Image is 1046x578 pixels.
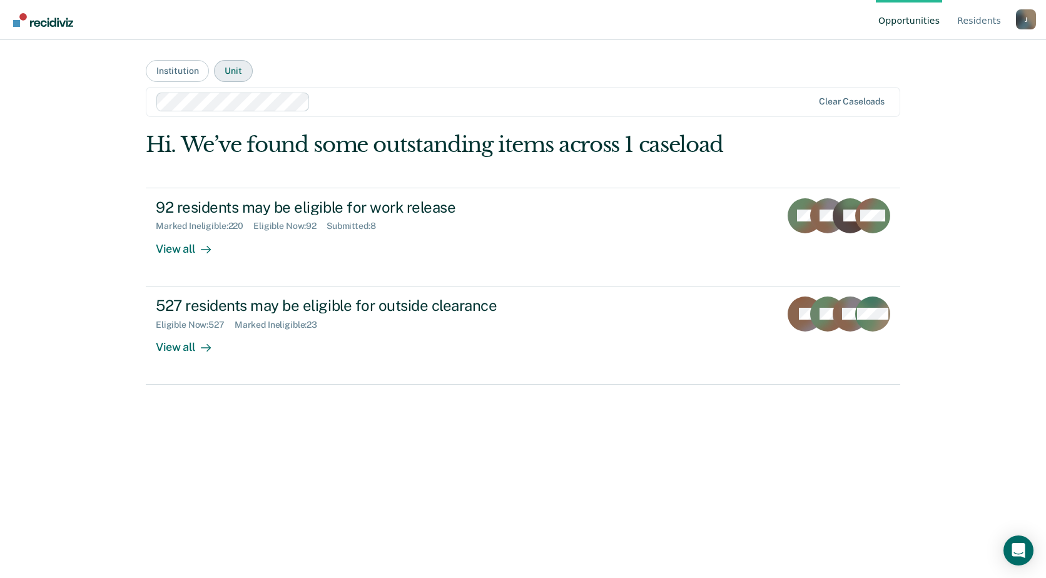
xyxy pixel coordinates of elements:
div: Open Intercom Messenger [1003,535,1033,565]
div: View all [156,231,226,256]
button: Unit [214,60,252,82]
div: Marked Ineligible : 23 [235,320,327,330]
div: 527 residents may be eligible for outside clearance [156,297,595,315]
img: Recidiviz [13,13,73,27]
div: Marked Ineligible : 220 [156,221,253,231]
button: Profile dropdown button [1016,9,1036,29]
div: Hi. We’ve found some outstanding items across 1 caseload [146,132,749,158]
div: Submitted : 8 [327,221,386,231]
div: J [1016,9,1036,29]
div: Eligible Now : 92 [253,221,327,231]
div: 92 residents may be eligible for work release [156,198,595,216]
a: 92 residents may be eligible for work releaseMarked Ineligible:220Eligible Now:92Submitted:8View all [146,188,900,286]
div: Clear caseloads [819,96,885,107]
a: 527 residents may be eligible for outside clearanceEligible Now:527Marked Ineligible:23View all [146,286,900,385]
div: View all [156,330,226,354]
button: Institution [146,60,209,82]
div: Eligible Now : 527 [156,320,235,330]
